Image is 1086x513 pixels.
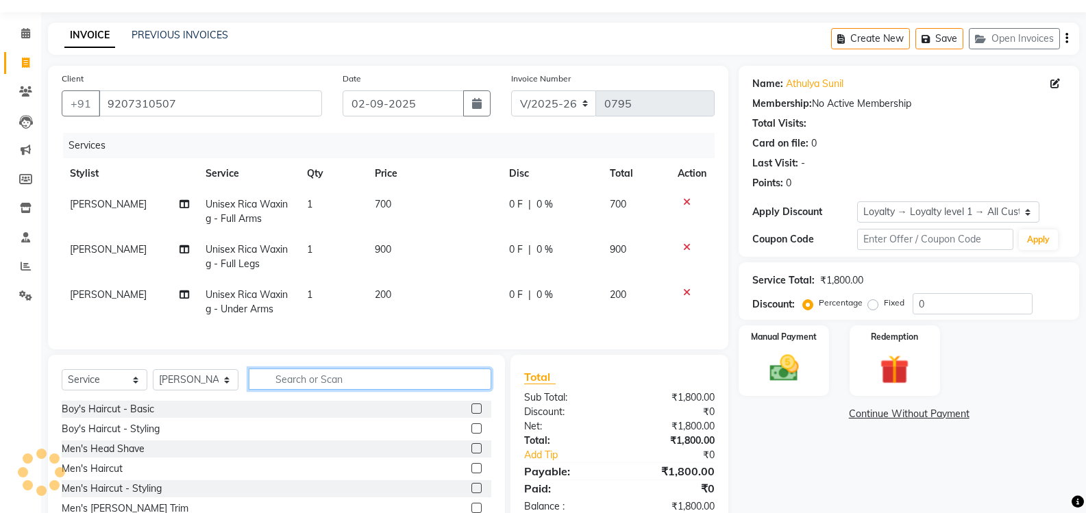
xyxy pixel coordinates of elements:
label: Redemption [871,331,918,343]
a: PREVIOUS INVOICES [132,29,228,41]
div: ₹1,800.00 [619,419,725,434]
button: Create New [831,28,910,49]
div: Boy's Haircut - Basic [62,402,154,416]
div: Paid: [514,480,619,497]
a: INVOICE [64,23,115,48]
input: Search or Scan [249,368,491,390]
span: | [528,242,531,257]
label: Fixed [884,297,904,309]
label: Percentage [819,297,863,309]
div: ₹1,800.00 [619,434,725,448]
span: 0 F [509,288,523,302]
div: ₹1,800.00 [820,273,863,288]
button: Apply [1019,229,1058,250]
th: Qty [299,158,367,189]
div: 0 [811,136,817,151]
div: Apply Discount [752,205,856,219]
div: ₹1,800.00 [619,390,725,405]
div: 0 [786,176,791,190]
span: Total [524,370,556,384]
span: 1 [307,288,312,301]
span: 0 % [536,288,553,302]
button: +91 [62,90,100,116]
div: Service Total: [752,273,815,288]
div: Membership: [752,97,812,111]
div: Men's Haircut [62,462,123,476]
th: Price [367,158,501,189]
div: Points: [752,176,783,190]
div: Coupon Code [752,232,856,247]
label: Client [62,73,84,85]
div: Name: [752,77,783,91]
span: 200 [610,288,626,301]
div: ₹0 [637,448,725,462]
div: Last Visit: [752,156,798,171]
span: 0 % [536,197,553,212]
label: Invoice Number [511,73,571,85]
div: Men's Haircut - Styling [62,481,162,496]
span: [PERSON_NAME] [70,288,147,301]
span: Unisex Rica Waxing - Under Arms [206,288,288,315]
span: 0 F [509,242,523,257]
div: Net: [514,419,619,434]
div: No Active Membership [752,97,1065,111]
button: Open Invoices [969,28,1060,49]
div: Services [63,133,725,158]
span: 700 [375,198,391,210]
span: 1 [307,243,312,255]
th: Action [669,158,715,189]
input: Enter Offer / Coupon Code [857,229,1013,250]
img: _cash.svg [761,351,808,385]
input: Search by Name/Mobile/Email/Code [99,90,322,116]
span: 900 [610,243,626,255]
div: Card on file: [752,136,809,151]
div: Discount: [752,297,795,312]
a: Add Tip [514,448,637,462]
div: Payable: [514,463,619,479]
span: [PERSON_NAME] [70,198,147,210]
label: Manual Payment [751,331,817,343]
div: ₹0 [619,405,725,419]
div: ₹0 [619,480,725,497]
span: 1 [307,198,312,210]
th: Total [602,158,669,189]
label: Date [343,73,361,85]
a: Continue Without Payment [741,407,1076,421]
div: - [801,156,805,171]
div: Boy's Haircut - Styling [62,422,160,436]
th: Stylist [62,158,197,189]
span: 0 F [509,197,523,212]
span: Unisex Rica Waxing - Full Legs [206,243,288,270]
div: Total: [514,434,619,448]
span: 900 [375,243,391,255]
span: 200 [375,288,391,301]
a: Athulya Sunil [786,77,843,91]
div: ₹1,800.00 [619,463,725,479]
th: Service [197,158,299,189]
div: Discount: [514,405,619,419]
div: Men's Head Shave [62,442,145,456]
th: Disc [501,158,602,189]
span: Unisex Rica Waxing - Full Arms [206,198,288,225]
button: Save [915,28,963,49]
span: 0 % [536,242,553,257]
img: _gift.svg [871,351,918,388]
span: 700 [610,198,626,210]
span: | [528,197,531,212]
span: [PERSON_NAME] [70,243,147,255]
div: Sub Total: [514,390,619,405]
span: | [528,288,531,302]
div: Total Visits: [752,116,806,131]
